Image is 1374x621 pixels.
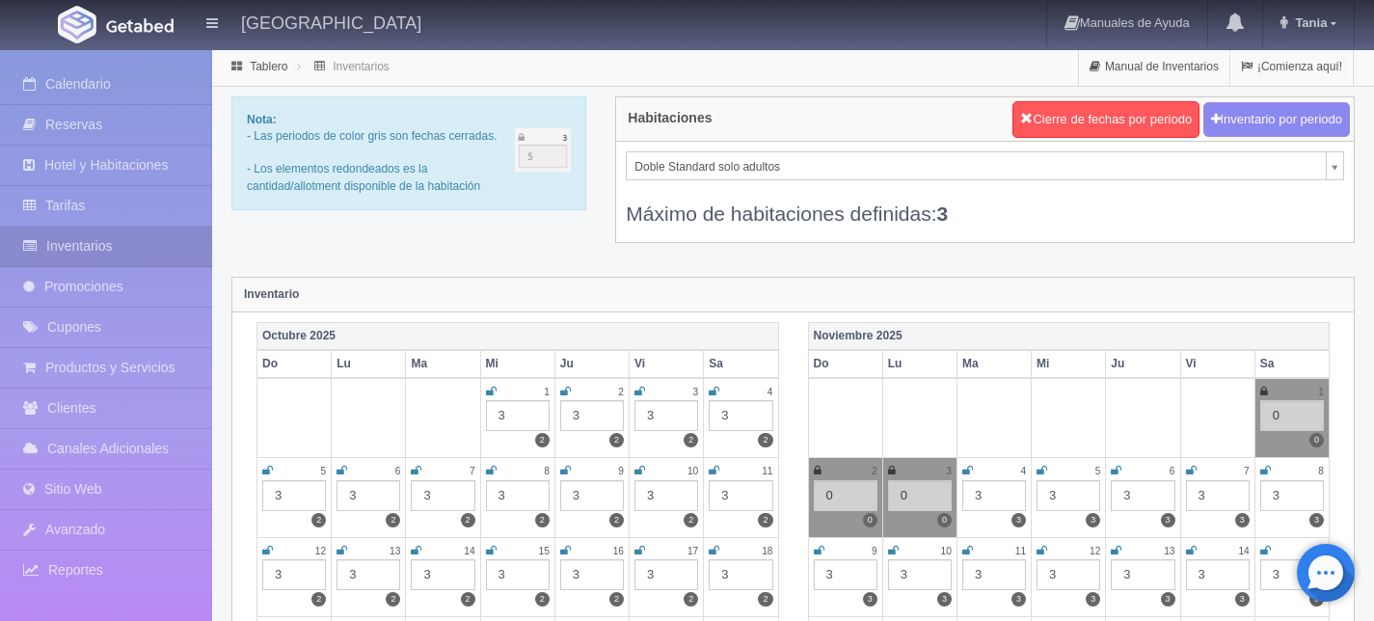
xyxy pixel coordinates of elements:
[390,546,400,556] small: 13
[395,466,401,476] small: 6
[758,433,772,447] label: 2
[946,466,952,476] small: 3
[486,559,550,590] div: 3
[535,433,550,447] label: 2
[554,350,629,378] th: Ju
[613,546,624,556] small: 16
[1037,559,1100,590] div: 3
[1254,350,1329,378] th: Sa
[1012,101,1199,138] button: Cierre de fechas por periodo
[684,433,698,447] label: 2
[1106,350,1180,378] th: Ju
[634,480,698,511] div: 3
[634,400,698,431] div: 3
[411,480,474,511] div: 3
[464,546,474,556] small: 14
[962,480,1026,511] div: 3
[1090,546,1100,556] small: 12
[332,350,406,378] th: Lu
[1260,400,1324,431] div: 0
[386,592,400,607] label: 2
[609,433,624,447] label: 2
[814,480,877,511] div: 0
[956,350,1031,378] th: Ma
[762,546,772,556] small: 18
[941,546,952,556] small: 10
[618,387,624,397] small: 2
[609,513,624,527] label: 2
[882,350,956,378] th: Lu
[863,513,877,527] label: 0
[333,60,390,73] a: Inventarios
[480,350,554,378] th: Mi
[937,513,952,527] label: 0
[311,513,326,527] label: 2
[1170,466,1175,476] small: 6
[808,350,882,378] th: Do
[808,322,1330,350] th: Noviembre 2025
[1111,480,1174,511] div: 3
[626,151,1344,180] a: Doble Standard solo adultos
[937,592,952,607] label: 3
[1235,513,1250,527] label: 3
[106,18,174,33] img: Getabed
[486,400,550,431] div: 3
[535,513,550,527] label: 2
[250,60,287,73] a: Tablero
[1318,466,1324,476] small: 8
[315,546,326,556] small: 12
[634,152,1318,181] span: Doble Standard solo adultos
[872,546,877,556] small: 9
[1186,559,1250,590] div: 3
[1020,466,1026,476] small: 4
[630,350,704,378] th: Vi
[937,202,949,225] b: 3
[337,559,400,590] div: 3
[1164,546,1174,556] small: 13
[544,466,550,476] small: 8
[321,466,327,476] small: 5
[1037,480,1100,511] div: 3
[1032,350,1106,378] th: Mi
[962,559,1026,590] div: 3
[814,559,877,590] div: 3
[758,513,772,527] label: 2
[406,350,480,378] th: Ma
[560,559,624,590] div: 3
[461,592,475,607] label: 2
[486,480,550,511] div: 3
[687,546,698,556] small: 17
[1230,48,1353,86] a: ¡Comienza aquí!
[888,480,952,511] div: 0
[257,322,779,350] th: Octubre 2025
[768,387,773,397] small: 4
[1011,513,1026,527] label: 3
[461,513,475,527] label: 2
[535,592,550,607] label: 2
[1203,102,1350,138] button: Inventario por periodo
[58,6,96,43] img: Getabed
[1260,559,1324,590] div: 3
[693,387,699,397] small: 3
[1309,513,1324,527] label: 3
[1318,387,1324,397] small: 1
[1290,15,1327,30] span: Tania
[634,559,698,590] div: 3
[1309,433,1324,447] label: 0
[704,350,778,378] th: Sa
[609,592,624,607] label: 2
[1244,466,1250,476] small: 7
[687,466,698,476] small: 10
[626,180,1344,228] div: Máximo de habitaciones definidas:
[515,128,572,172] img: cutoff.png
[241,10,421,34] h4: [GEOGRAPHIC_DATA]
[684,513,698,527] label: 2
[1011,592,1026,607] label: 3
[560,400,624,431] div: 3
[544,387,550,397] small: 1
[684,592,698,607] label: 2
[1086,513,1100,527] label: 3
[470,466,475,476] small: 7
[628,111,712,125] h4: Habitaciones
[888,559,952,590] div: 3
